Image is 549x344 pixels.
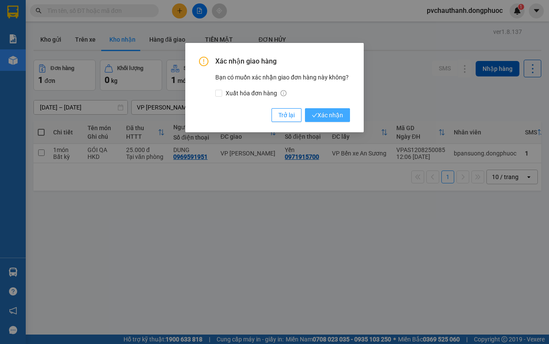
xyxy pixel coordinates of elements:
span: Xác nhận giao hàng [215,57,350,66]
span: check [312,113,317,118]
span: exclamation-circle [199,57,208,66]
span: Xuất hóa đơn hàng [222,88,290,98]
button: checkXác nhận [305,108,350,122]
button: Trở lại [271,108,302,122]
span: Xác nhận [312,110,343,120]
span: Trở lại [278,110,295,120]
span: info-circle [281,90,287,96]
div: Bạn có muốn xác nhận giao đơn hàng này không? [215,73,350,98]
